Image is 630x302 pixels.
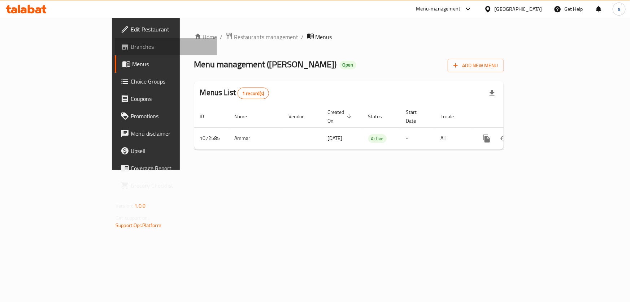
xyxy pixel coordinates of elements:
span: ID [200,112,214,121]
div: Export file [483,85,501,102]
th: Actions [472,106,553,128]
a: Menus [115,55,217,73]
span: 1.0.0 [134,201,145,210]
span: Menus [316,33,332,41]
span: Get support on: [116,213,149,223]
a: Upsell [115,142,217,159]
span: Branches [131,42,211,51]
div: Open [340,61,356,69]
span: Edit Restaurant [131,25,211,34]
a: Restaurants management [226,32,299,42]
a: Choice Groups [115,73,217,90]
div: Total records count [238,88,269,99]
span: Name [235,112,257,121]
span: Restaurants management [234,33,299,41]
a: Coverage Report [115,159,217,177]
span: Version: [116,201,133,210]
span: Created On [328,108,354,125]
span: Coupons [131,94,211,103]
span: Status [368,112,392,121]
div: Menu-management [416,5,461,13]
span: Active [368,135,387,143]
span: Vendor [289,112,313,121]
a: Promotions [115,107,217,125]
span: Menu disclaimer [131,129,211,138]
a: Support.OpsPlatform [116,221,161,230]
span: Locale [441,112,464,121]
a: Branches [115,38,217,55]
span: a [618,5,620,13]
li: / [220,33,223,41]
td: Ammar [229,127,283,149]
div: [GEOGRAPHIC_DATA] [495,5,542,13]
td: All [435,127,472,149]
span: Grocery Checklist [131,181,211,190]
span: Menu management ( [PERSON_NAME] ) [194,56,337,72]
span: Start Date [406,108,426,125]
table: enhanced table [194,106,553,150]
button: Add New Menu [448,59,504,72]
a: Grocery Checklist [115,177,217,194]
span: Coverage Report [131,164,211,173]
nav: breadcrumb [194,32,504,42]
td: - [400,127,435,149]
span: [DATE] [328,133,343,143]
span: Open [340,62,356,68]
span: 1 record(s) [238,90,269,97]
h2: Menus List [200,87,269,99]
span: Promotions [131,112,211,120]
span: Add New Menu [453,61,498,70]
span: Menus [132,60,211,68]
a: Edit Restaurant [115,21,217,38]
li: / [301,33,304,41]
a: Menu disclaimer [115,125,217,142]
button: Change Status [495,130,513,147]
span: Choice Groups [131,77,211,86]
a: Coupons [115,90,217,107]
button: more [478,130,495,147]
span: Upsell [131,146,211,155]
